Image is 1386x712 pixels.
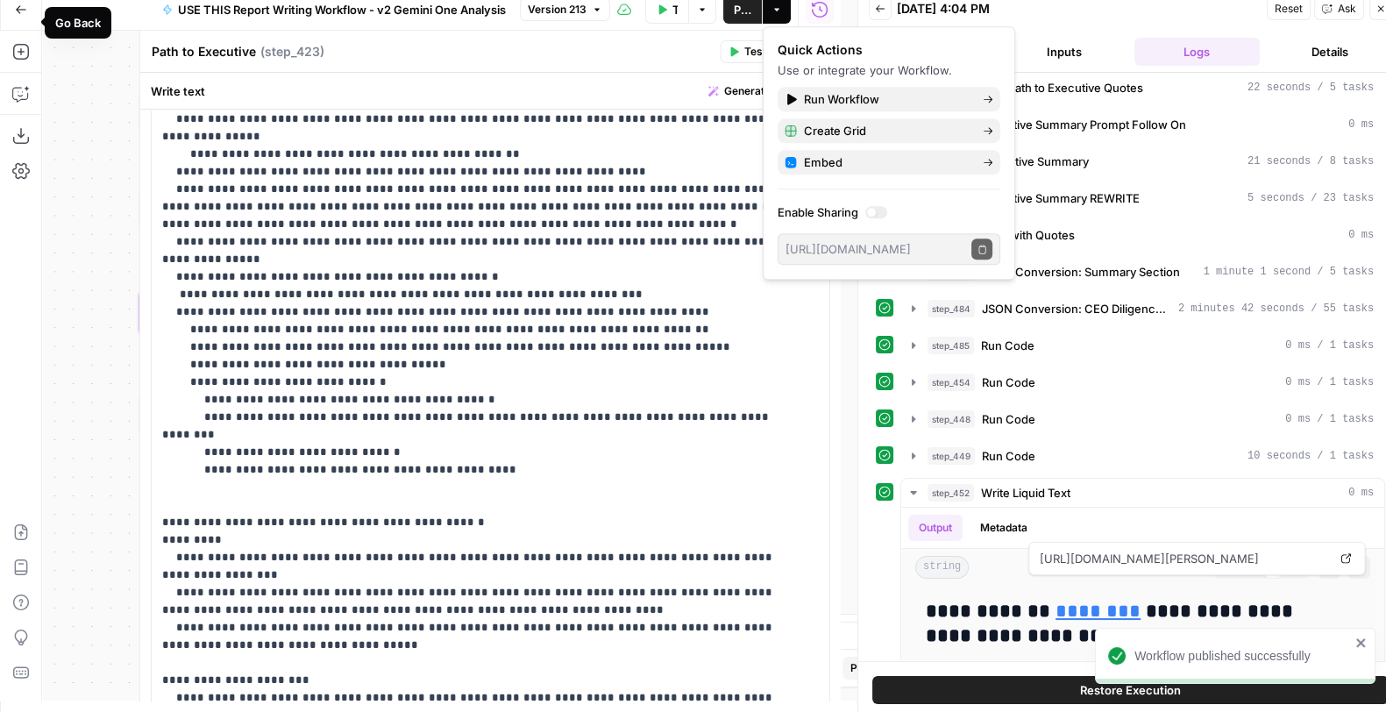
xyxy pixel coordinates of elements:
span: Ask [1338,1,1356,17]
span: Run Code [982,410,1035,428]
button: 0 ms / 1 tasks [901,405,1384,433]
span: Executive Summary Prompt Follow On [979,116,1186,133]
span: Executive Summary REWRITE [979,189,1140,207]
div: Quick Actions [778,41,1000,59]
span: 21 seconds / 8 tasks [1247,153,1374,169]
span: Version 213 [528,2,586,18]
span: Final with Quotes [982,226,1075,244]
span: step_484 [928,300,975,317]
button: 0 ms / 1 tasks [901,331,1384,360]
span: USE THIS Report Writing Workflow - v2 Gemini One Analysis [178,1,506,18]
span: 2 minutes 42 seconds / 55 tasks [1178,301,1374,317]
button: 21 seconds / 8 tasks [901,147,1384,175]
span: Run Workflow [804,90,969,108]
span: Generate with AI [724,83,807,99]
button: 0 ms [901,110,1384,139]
button: 1 minute 1 second / 5 tasks [901,258,1384,286]
button: Inputs [1001,38,1127,66]
button: 2 minutes 42 seconds / 55 tasks [901,295,1384,323]
button: Generate with AI [701,80,830,103]
span: Test Workflow [672,1,678,18]
span: step_448 [928,410,975,428]
span: Test [744,44,766,60]
span: Write Liquid Text [981,484,1070,502]
span: [URL][DOMAIN_NAME][PERSON_NAME] [1036,543,1331,574]
span: 22 seconds / 5 tasks [1247,80,1374,96]
span: step_452 [928,484,974,502]
span: Publish [734,1,751,18]
div: 0 ms [901,508,1384,677]
span: 5 seconds / 23 tasks [1247,190,1374,206]
span: 0 ms [1348,117,1374,132]
span: ( step_423 ) [260,43,324,61]
span: 10 seconds / 1 tasks [1247,448,1374,464]
span: 0 ms / 1 tasks [1285,411,1374,427]
span: Only Path to Executive Quotes [981,79,1143,96]
textarea: Path to Executive [152,43,256,61]
span: step_449 [928,447,975,465]
span: 1 minute 1 second / 5 tasks [1204,264,1374,280]
span: Reset [1275,1,1303,17]
span: JSON Conversion: CEO Diligence Memo [982,300,1171,317]
button: 0 ms [901,221,1384,249]
span: 0 ms [1348,485,1374,501]
button: 22 seconds / 5 tasks [901,74,1384,102]
span: step_454 [928,374,975,391]
span: Restore Execution [1080,681,1181,699]
span: 0 ms / 1 tasks [1285,374,1374,390]
label: Enable Sharing [778,203,1000,221]
span: Run Code [981,337,1034,354]
span: Embed [804,153,969,171]
button: 10 seconds / 1 tasks [901,442,1384,470]
div: Go Back [55,14,101,32]
button: close [1355,636,1368,650]
span: Run Code [982,374,1035,391]
button: Metadata [970,515,1038,541]
div: Write text [140,73,841,109]
span: Run Code [982,447,1035,465]
span: 0 ms / 1 tasks [1285,338,1374,353]
button: 5 seconds / 23 tasks [901,184,1384,212]
div: Workflow published successfully [1134,647,1350,665]
span: JSON Conversion: Summary Section [982,263,1180,281]
span: step_485 [928,337,974,354]
button: 0 ms [901,479,1384,507]
button: Test [721,40,774,63]
button: 0 ms / 1 tasks [901,368,1384,396]
span: Create Grid [804,122,969,139]
span: string [915,556,969,579]
button: Logs [1134,38,1260,66]
span: 0 ms [1348,227,1374,243]
span: Executive Summary [981,153,1089,170]
button: Output [908,515,963,541]
span: Use or integrate your Workflow. [778,63,952,77]
button: Paste [842,657,885,680]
